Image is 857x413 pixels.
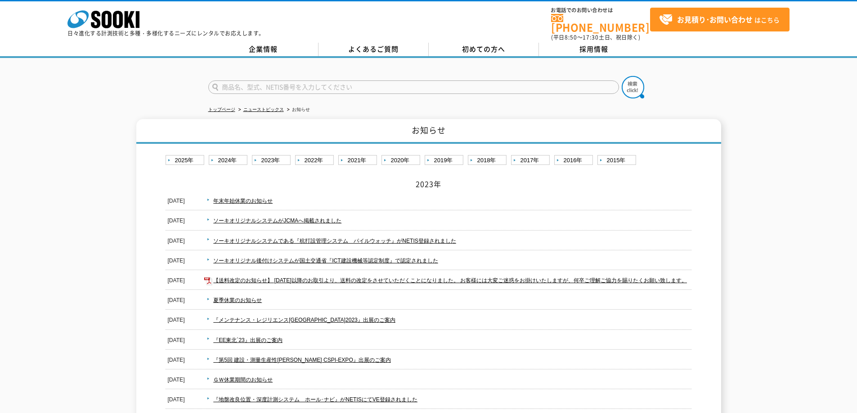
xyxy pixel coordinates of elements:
a: お見積り･お問い合わせはこちら [650,8,790,31]
a: 2023年 [252,155,293,166]
a: ＧＷ休業期間のお知らせ [213,377,273,383]
span: (平日 ～ 土日、祝日除く) [551,33,640,41]
dt: [DATE] [168,271,185,286]
a: ソーキオリジナル後付けシステムが国土交通省『ICT建設機械等認定制度』で認定されました [213,258,438,264]
dt: [DATE] [168,191,185,206]
img: btn_search.png [622,76,644,98]
dt: [DATE] [168,370,185,385]
a: 2018年 [468,155,509,166]
a: 年末年始休業のお知らせ [213,198,273,204]
dt: [DATE] [168,350,185,365]
p: 日々進化する計測技術と多種・多様化するニーズにレンタルでお応えします。 [67,31,265,36]
dt: [DATE] [168,390,185,405]
a: 『第5回 建設・測量生産性[PERSON_NAME] CSPI-EXPO』出展のご案内 [213,357,391,363]
dt: [DATE] [168,290,185,306]
a: 初めての方へ [429,43,539,56]
a: 2017年 [511,155,552,166]
span: お電話でのお問い合わせは [551,8,650,13]
a: トップページ [208,107,235,112]
a: 企業情報 [208,43,319,56]
a: 2025年 [166,155,206,166]
a: 2016年 [554,155,595,166]
li: お知らせ [285,105,310,115]
a: 【送料改定のお知らせ】 [DATE]以降のお取引より、送料の改定をさせていただくことになりました。 お客様には大変ご迷惑をお掛けいたしますが、何卒ご理解ご協力を賜りたくお願い致します。 [213,277,687,284]
a: よくあるご質問 [319,43,429,56]
h2: 2023年 [166,179,692,189]
input: 商品名、型式、NETIS番号を入力してください [208,80,619,94]
a: 夏季休業のお知らせ [213,297,262,303]
a: ソーキオリジナルシステムがJCMAへ掲載されました [213,218,341,224]
a: 2024年 [209,155,250,166]
span: 17:30 [583,33,599,41]
dt: [DATE] [168,251,185,266]
a: 2021年 [338,155,379,166]
a: 『メンテナンス・レジリエンス[GEOGRAPHIC_DATA]2023』出展のご案内 [213,317,395,323]
a: 『地盤改良位置・深度計測システム ホール･ナビ』がNETISにてVE登録されました [213,396,417,403]
span: 8:50 [565,33,577,41]
a: ニューストピックス [243,107,284,112]
a: [PHONE_NUMBER] [551,14,650,32]
dt: [DATE] [168,310,185,325]
a: 『EE東北`23』出展のご案内 [213,337,283,343]
dt: [DATE] [168,211,185,226]
h1: お知らせ [136,119,721,144]
strong: お見積り･お問い合わせ [677,14,753,25]
a: 2022年 [295,155,336,166]
a: ソーキオリジナルシステムである『杭打設管理システム パイルウォッチ』がNETIS登録されました [213,238,456,244]
span: 初めての方へ [462,44,505,54]
dt: [DATE] [168,231,185,246]
a: 2015年 [597,155,638,166]
dt: [DATE] [168,330,185,346]
a: 採用情報 [539,43,649,56]
a: 2020年 [381,155,422,166]
a: 2019年 [425,155,466,166]
span: はこちら [659,13,780,27]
